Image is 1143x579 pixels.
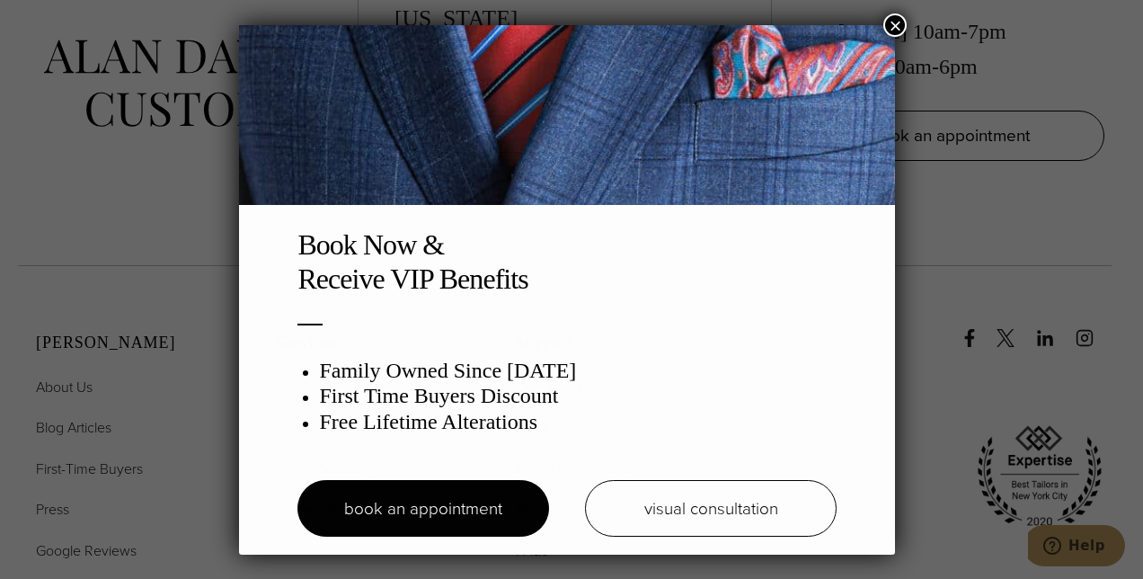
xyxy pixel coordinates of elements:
[319,409,837,435] h3: Free Lifetime Alterations
[319,358,837,384] h3: Family Owned Since [DATE]
[40,13,77,29] span: Help
[585,480,837,537] a: visual consultation
[297,480,549,537] a: book an appointment
[883,13,907,37] button: Close
[319,383,837,409] h3: First Time Buyers Discount
[297,227,837,297] h2: Book Now & Receive VIP Benefits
